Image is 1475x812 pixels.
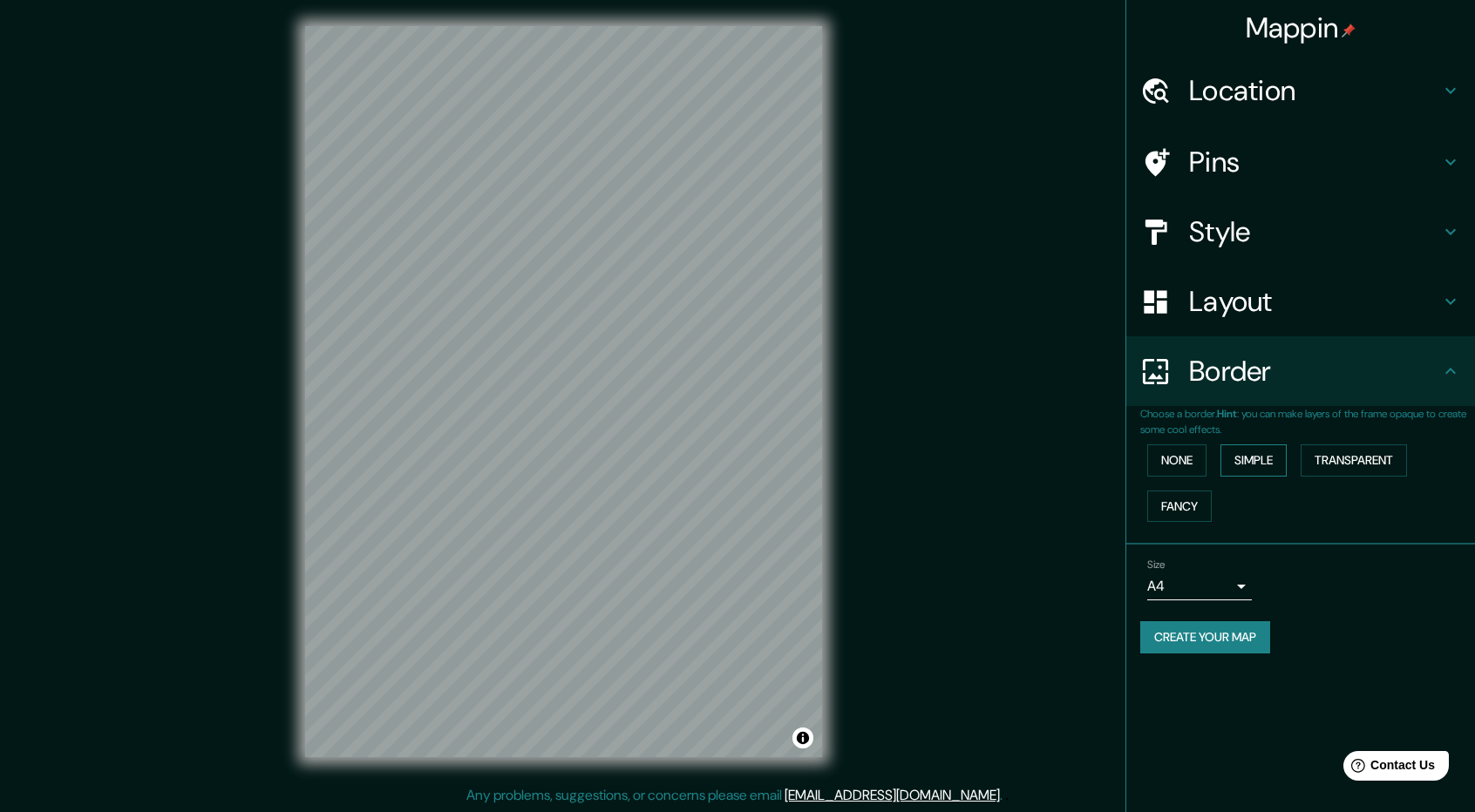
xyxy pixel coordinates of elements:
button: Transparent [1301,444,1407,477]
h4: Layout [1189,284,1440,319]
a: [EMAIL_ADDRESS][DOMAIN_NAME] [785,786,1000,804]
h4: Pins [1189,145,1440,179]
div: Location [1126,56,1475,125]
h4: Style [1189,214,1440,249]
h4: Border [1189,354,1440,389]
div: Layout [1126,267,1475,336]
div: . [1005,785,1009,806]
img: pin-icon.png [1342,24,1356,37]
div: . [1003,785,1005,806]
button: Fancy [1147,491,1212,523]
button: Simple [1220,444,1287,477]
h4: Location [1189,73,1440,108]
div: Border [1126,336,1475,406]
iframe: Help widget launcher [1320,744,1456,793]
b: Hint [1217,407,1237,421]
div: Pins [1126,127,1475,197]
label: Size [1147,558,1166,572]
canvas: Map [305,26,822,757]
p: Any problems, suggestions, or concerns please email . [466,785,1003,806]
button: Create your map [1140,621,1270,653]
div: Style [1126,197,1475,267]
p: Choose a border. : you can make layers of the frame opaque to create some cool effects. [1140,406,1475,437]
button: None [1147,444,1207,477]
div: A4 [1147,572,1252,600]
button: Toggle attribution [792,727,813,748]
h4: Mappin [1246,10,1356,45]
